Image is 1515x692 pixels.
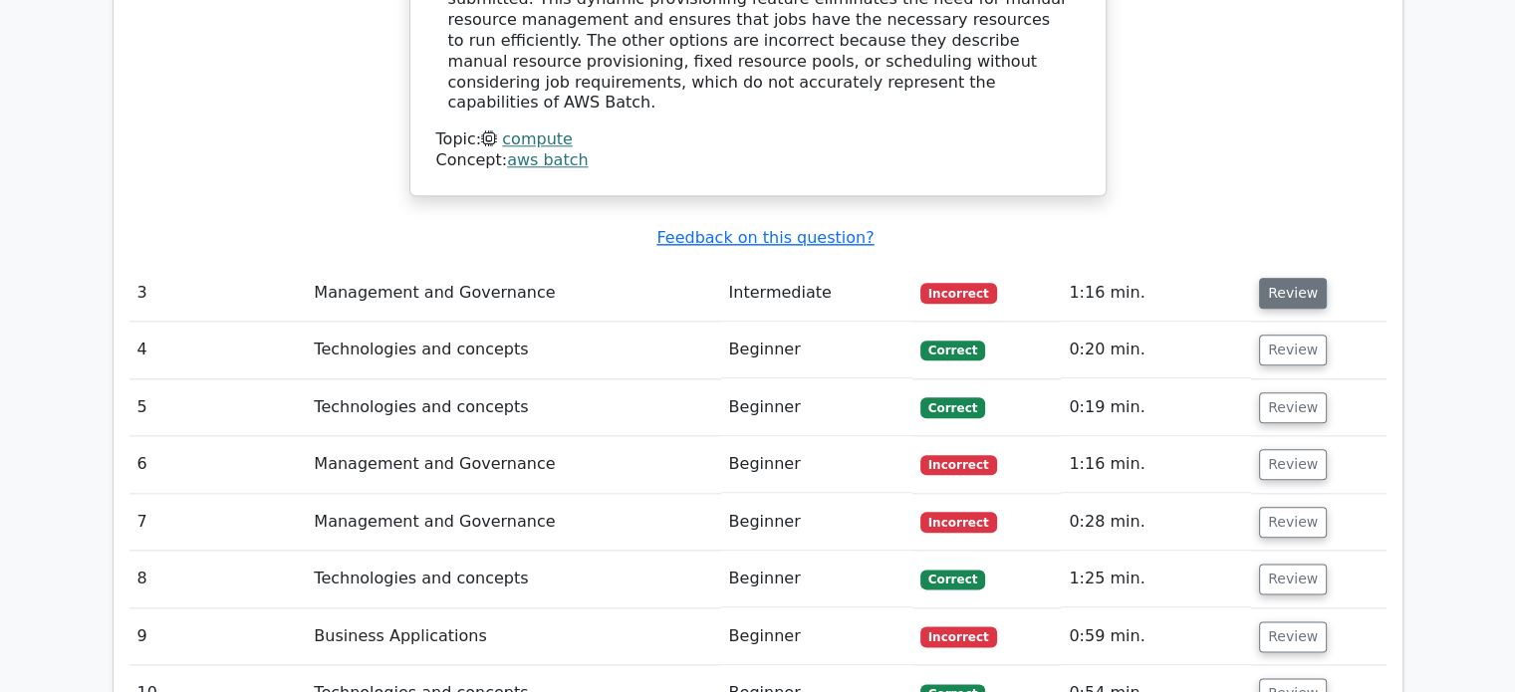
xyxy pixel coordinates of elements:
[1061,494,1251,551] td: 0:28 min.
[920,455,997,475] span: Incorrect
[721,265,912,322] td: Intermediate
[721,436,912,493] td: Beginner
[656,228,874,247] a: Feedback on this question?
[436,150,1080,171] div: Concept:
[1061,608,1251,665] td: 0:59 min.
[721,494,912,551] td: Beginner
[306,551,720,607] td: Technologies and concepts
[1259,507,1327,538] button: Review
[1259,392,1327,423] button: Review
[502,129,573,148] a: compute
[1061,322,1251,378] td: 0:20 min.
[721,608,912,665] td: Beginner
[129,379,307,436] td: 5
[721,379,912,436] td: Beginner
[920,397,985,417] span: Correct
[920,512,997,532] span: Incorrect
[129,322,307,378] td: 4
[920,570,985,589] span: Correct
[1061,379,1251,436] td: 0:19 min.
[129,608,307,665] td: 9
[306,379,720,436] td: Technologies and concepts
[306,436,720,493] td: Management and Governance
[920,283,997,303] span: Incorrect
[1259,449,1327,480] button: Review
[129,436,307,493] td: 6
[1061,265,1251,322] td: 1:16 min.
[1259,278,1327,309] button: Review
[721,322,912,378] td: Beginner
[1061,436,1251,493] td: 1:16 min.
[129,551,307,607] td: 8
[1061,551,1251,607] td: 1:25 min.
[1259,564,1327,594] button: Review
[721,551,912,607] td: Beginner
[1259,621,1327,652] button: Review
[306,608,720,665] td: Business Applications
[507,150,588,169] a: aws batch
[129,494,307,551] td: 7
[306,494,720,551] td: Management and Governance
[306,322,720,378] td: Technologies and concepts
[436,129,1080,150] div: Topic:
[306,265,720,322] td: Management and Governance
[129,265,307,322] td: 3
[920,341,985,360] span: Correct
[1259,335,1327,365] button: Review
[920,626,997,646] span: Incorrect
